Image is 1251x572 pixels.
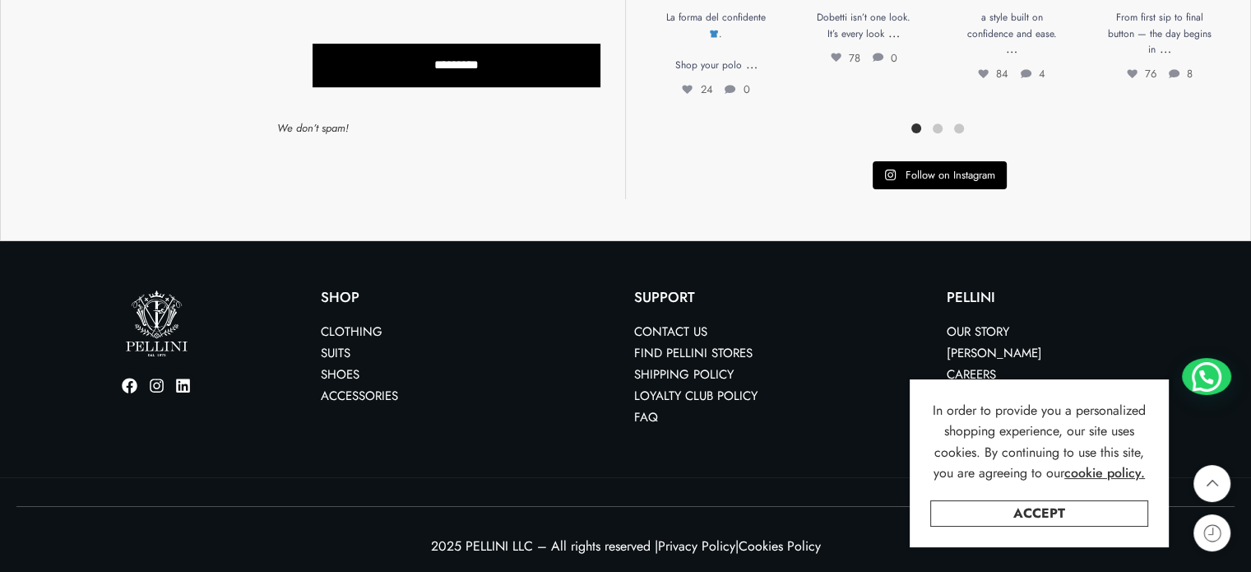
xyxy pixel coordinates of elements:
a: Accept [930,500,1148,527]
span: 8 [1169,66,1193,81]
a: … [1160,39,1171,58]
p: PELLINI [947,291,1243,305]
span: 24 [682,81,712,97]
span: Dobetti isn’t one look. It’s every look [817,10,910,40]
span: a style built on confidence and ease. [967,10,1057,40]
span: 0 [725,81,749,97]
a: Our Story [947,323,1009,341]
svg: Instagram [884,169,897,181]
a: … [745,54,757,73]
span: 0 [873,50,897,66]
a: Shoes [321,365,359,384]
a: Careers [947,365,996,384]
span: 76 [1127,66,1156,81]
p: 2025 PELLINI LLC – All rights reserved | | [16,536,1235,557]
span: La forma del confidente . Shop your polo [666,10,766,72]
a: cookie policy. [1064,463,1145,484]
span: In order to provide you a personalized shopping experience, our site uses cookies. By continuing ... [933,401,1146,483]
a: Clothing [321,323,382,341]
a: Suits [321,344,350,362]
a: Instagram Follow on Instagram [873,161,1007,189]
p: SUPPORT [634,291,930,305]
a: [PERSON_NAME] [947,344,1042,362]
a: Find Pellini Stores [634,344,753,362]
a: Contact us [634,323,707,341]
a: Accessories [321,387,398,405]
em: We don’t spam! [277,120,349,136]
span: 78 [831,50,860,66]
span: 4 [1021,66,1045,81]
img: 👕 [710,30,718,38]
a: Shipping Policy [634,365,734,384]
a: Cookies Policy [739,537,821,556]
span: From first sip to final button — the day begins in [1108,10,1212,56]
a: … [1006,39,1017,58]
a: FAQ [634,408,658,426]
a: … [888,23,900,42]
span: 84 [978,66,1008,81]
a: Privacy Policy [658,537,735,556]
a: Loyalty Club Policy [634,387,758,405]
p: Shop [321,291,617,305]
span: Follow on Instagram [906,167,995,183]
